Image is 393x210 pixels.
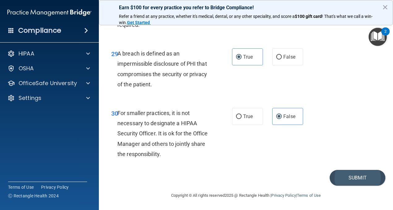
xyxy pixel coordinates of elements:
[283,54,295,60] span: False
[7,80,90,87] a: OfficeSafe University
[18,26,61,35] h4: Compliance
[276,55,282,60] input: False
[117,110,208,157] span: For smaller practices, it is not necessary to designate a HIPAA Security Officer. It is ok for th...
[7,94,90,102] a: Settings
[119,5,373,10] p: Earn $100 for every practice you refer to Bridge Compliance!
[330,170,385,186] button: Submit
[41,184,69,190] a: Privacy Policy
[243,113,253,119] span: True
[295,14,322,19] strong: $100 gift card
[111,50,118,58] span: 29
[7,6,91,19] img: PMB logo
[19,65,34,72] p: OSHA
[133,186,359,205] div: Copyright © All rights reserved 2025 @ Rectangle Health | |
[19,94,41,102] p: Settings
[283,113,295,119] span: False
[236,55,242,60] input: True
[276,114,282,119] input: False
[117,50,207,88] span: A breach is defined as an impermissible disclosure of PHI that compromises the security or privac...
[384,31,387,39] div: 2
[369,28,387,46] button: Open Resource Center, 2 new notifications
[271,193,296,198] a: Privacy Policy
[7,50,90,57] a: HIPAA
[243,54,253,60] span: True
[119,14,295,19] span: Refer a friend at any practice, whether it's medical, dental, or any other speciality, and score a
[236,114,242,119] input: True
[19,80,77,87] p: OfficeSafe University
[297,193,321,198] a: Terms of Use
[382,2,388,12] button: Close
[19,50,34,57] p: HIPAA
[127,20,150,25] strong: Get Started
[8,184,34,190] a: Terms of Use
[119,14,373,25] span: ! That's what we call a win-win.
[111,110,118,117] span: 30
[8,193,59,199] span: Ⓒ Rectangle Health 2024
[7,65,90,72] a: OSHA
[127,20,151,25] a: Get Started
